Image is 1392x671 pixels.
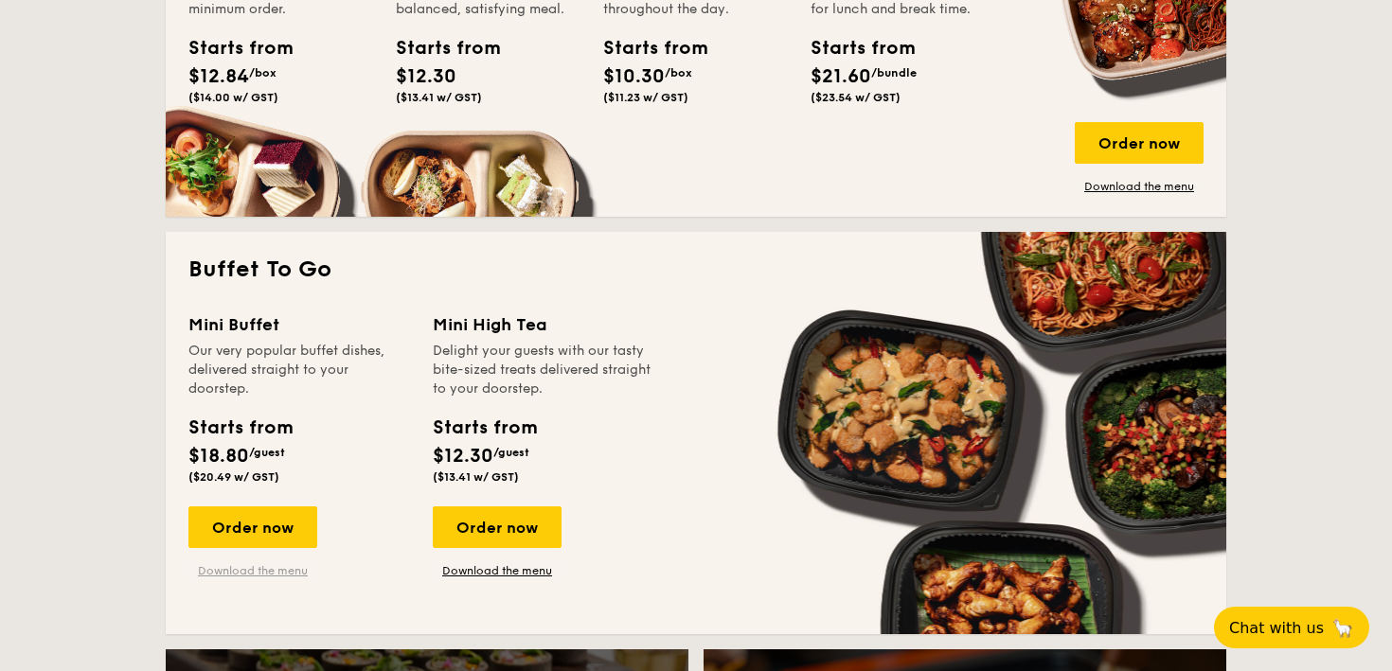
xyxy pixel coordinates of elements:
span: $10.30 [603,65,665,88]
div: Order now [1075,122,1204,164]
span: ($13.41 w/ GST) [433,470,519,484]
div: Starts from [188,34,274,62]
span: /box [665,66,692,79]
button: Chat with us🦙 [1214,607,1369,648]
span: $21.60 [811,65,871,88]
span: $12.84 [188,65,249,88]
span: $18.80 [188,445,249,468]
div: Our very popular buffet dishes, delivered straight to your doorstep. [188,342,410,398]
span: /bundle [871,66,917,79]
div: Order now [433,506,562,548]
div: Delight your guests with our tasty bite-sized treats delivered straight to your doorstep. [433,342,654,398]
span: Chat with us [1229,619,1324,637]
span: ($14.00 w/ GST) [188,91,278,104]
div: Mini High Tea [433,311,654,338]
span: ($13.41 w/ GST) [396,91,482,104]
span: ($20.49 w/ GST) [188,470,279,484]
div: Mini Buffet [188,311,410,338]
div: Starts from [188,414,292,442]
span: /box [249,66,277,79]
span: /guest [493,446,529,459]
a: Download the menu [1075,179,1204,194]
div: Starts from [396,34,481,62]
span: ($23.54 w/ GST) [811,91,901,104]
a: Download the menu [188,563,317,578]
span: /guest [249,446,285,459]
span: ($11.23 w/ GST) [603,91,688,104]
div: Starts from [433,414,536,442]
div: Starts from [811,34,896,62]
span: 🦙 [1331,617,1354,639]
div: Order now [188,506,317,548]
div: Starts from [603,34,688,62]
span: $12.30 [433,445,493,468]
span: $12.30 [396,65,456,88]
a: Download the menu [433,563,562,578]
h2: Buffet To Go [188,255,1204,285]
